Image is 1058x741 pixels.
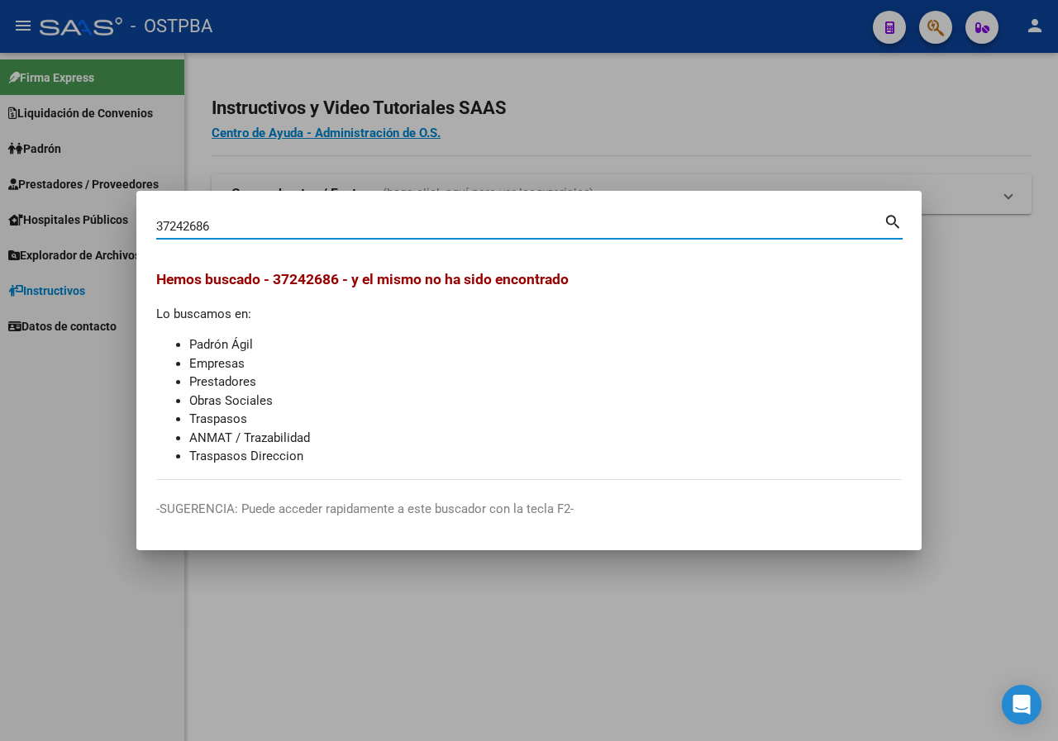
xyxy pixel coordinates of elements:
li: Empresas [189,354,902,373]
div: Open Intercom Messenger [1002,685,1041,724]
li: Traspasos [189,410,902,429]
li: Traspasos Direccion [189,447,902,466]
li: Prestadores [189,373,902,392]
div: Lo buscamos en: [156,268,902,466]
li: ANMAT / Trazabilidad [189,429,902,448]
li: Obras Sociales [189,392,902,411]
mat-icon: search [884,211,903,230]
p: -SUGERENCIA: Puede acceder rapidamente a este buscador con la tecla F2- [156,500,902,519]
span: Hemos buscado - 37242686 - y el mismo no ha sido encontrado [156,271,569,287]
li: Padrón Ágil [189,335,902,354]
